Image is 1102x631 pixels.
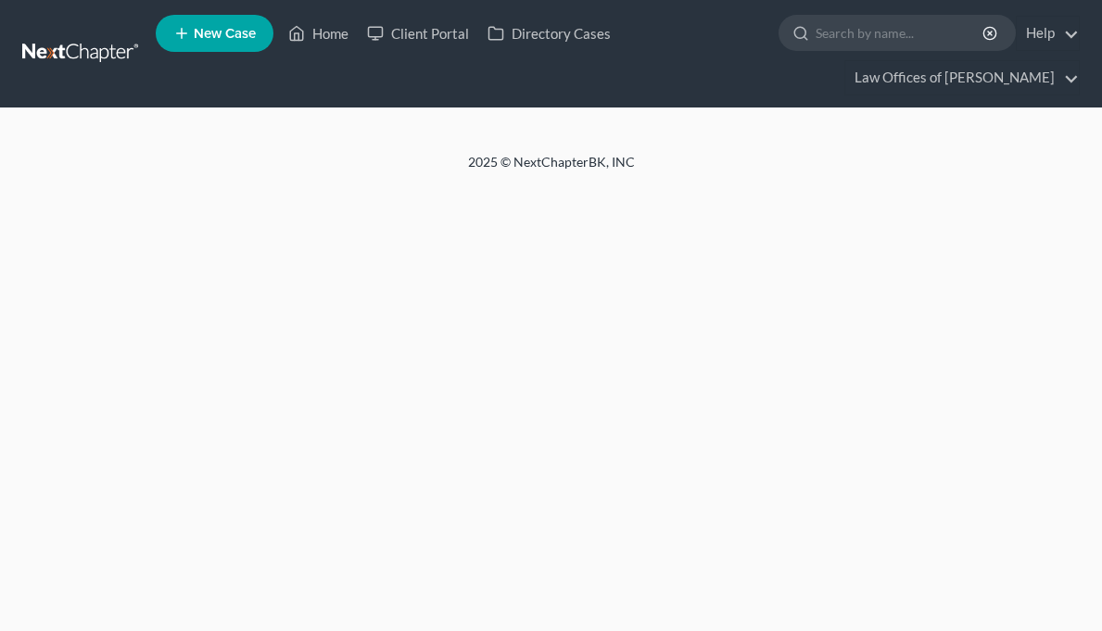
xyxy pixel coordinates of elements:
a: Directory Cases [478,17,620,50]
a: Help [1017,17,1079,50]
a: Client Portal [358,17,478,50]
span: New Case [194,27,256,41]
div: 2025 © NextChapterBK, INC [107,153,996,186]
a: Home [279,17,358,50]
input: Search by name... [816,16,985,50]
a: Law Offices of [PERSON_NAME] [845,61,1079,95]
